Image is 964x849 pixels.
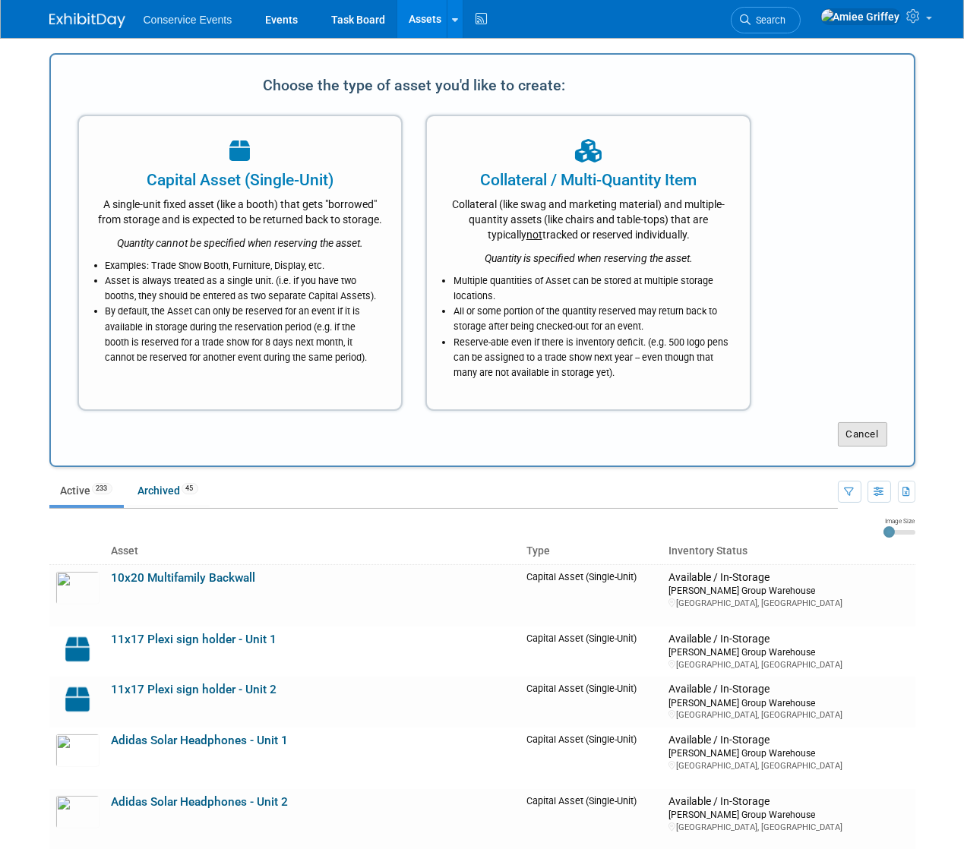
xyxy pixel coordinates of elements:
[668,683,909,696] div: Available / In-Storage
[446,169,731,191] div: Collateral / Multi-Quantity Item
[112,633,277,646] a: 11x17 Plexi sign holder - Unit 1
[520,538,662,564] th: Type
[668,734,909,747] div: Available / In-Storage
[668,795,909,809] div: Available / In-Storage
[668,598,909,609] div: [GEOGRAPHIC_DATA], [GEOGRAPHIC_DATA]
[446,191,731,242] div: Collateral (like swag and marketing material) and multiple-quantity assets (like chairs and table...
[454,304,731,334] li: All or some portion of the quantity reserved may return back to storage after being checked-out f...
[106,538,521,564] th: Asset
[820,8,901,25] img: Amiee Griffey
[668,645,909,658] div: [PERSON_NAME] Group Warehouse
[668,822,909,833] div: [GEOGRAPHIC_DATA], [GEOGRAPHIC_DATA]
[98,169,383,191] div: Capital Asset (Single-Unit)
[77,71,752,99] div: Choose the type of asset you'd like to create:
[668,808,909,821] div: [PERSON_NAME] Group Warehouse
[668,746,909,759] div: [PERSON_NAME] Group Warehouse
[106,304,383,365] li: By default, the Asset can only be reserved for an event if it is available in storage during the ...
[520,677,662,727] td: Capital Asset (Single-Unit)
[117,237,363,249] i: Quantity cannot be specified when reserving the asset.
[668,659,909,671] div: [GEOGRAPHIC_DATA], [GEOGRAPHIC_DATA]
[520,564,662,626] td: Capital Asset (Single-Unit)
[668,709,909,721] div: [GEOGRAPHIC_DATA], [GEOGRAPHIC_DATA]
[731,7,801,33] a: Search
[668,571,909,585] div: Available / In-Storage
[668,696,909,709] div: [PERSON_NAME] Group Warehouse
[112,734,289,747] a: Adidas Solar Headphones - Unit 1
[668,633,909,646] div: Available / In-Storage
[454,273,731,304] li: Multiple quantities of Asset can be stored at multiple storage locations.
[55,683,100,716] img: Capital-Asset-Icon-2.png
[112,795,289,809] a: Adidas Solar Headphones - Unit 2
[751,14,786,26] span: Search
[49,476,124,505] a: Active233
[883,516,915,525] div: Image Size
[668,760,909,772] div: [GEOGRAPHIC_DATA], [GEOGRAPHIC_DATA]
[106,258,383,273] li: Examples: Trade Show Booth, Furniture, Display, etc.
[55,633,100,666] img: Capital-Asset-Icon-2.png
[838,422,887,447] button: Cancel
[144,14,232,26] span: Conservice Events
[49,13,125,28] img: ExhibitDay
[127,476,210,505] a: Archived45
[520,626,662,677] td: Capital Asset (Single-Unit)
[112,683,277,696] a: 11x17 Plexi sign holder - Unit 2
[454,335,731,380] li: Reserve-able even if there is inventory deficit. (e.g. 500 logo pens can be assigned to a trade s...
[112,571,256,585] a: 10x20 Multifamily Backwall
[182,483,198,494] span: 45
[668,584,909,597] div: [PERSON_NAME] Group Warehouse
[92,483,112,494] span: 233
[98,191,383,227] div: A single-unit fixed asset (like a booth) that gets "borrowed" from storage and is expected to be ...
[106,273,383,304] li: Asset is always treated as a single unit. (i.e. if you have two booths, they should be entered as...
[520,727,662,789] td: Capital Asset (Single-Unit)
[526,229,542,241] span: not
[485,252,693,264] i: Quantity is specified when reserving the asset.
